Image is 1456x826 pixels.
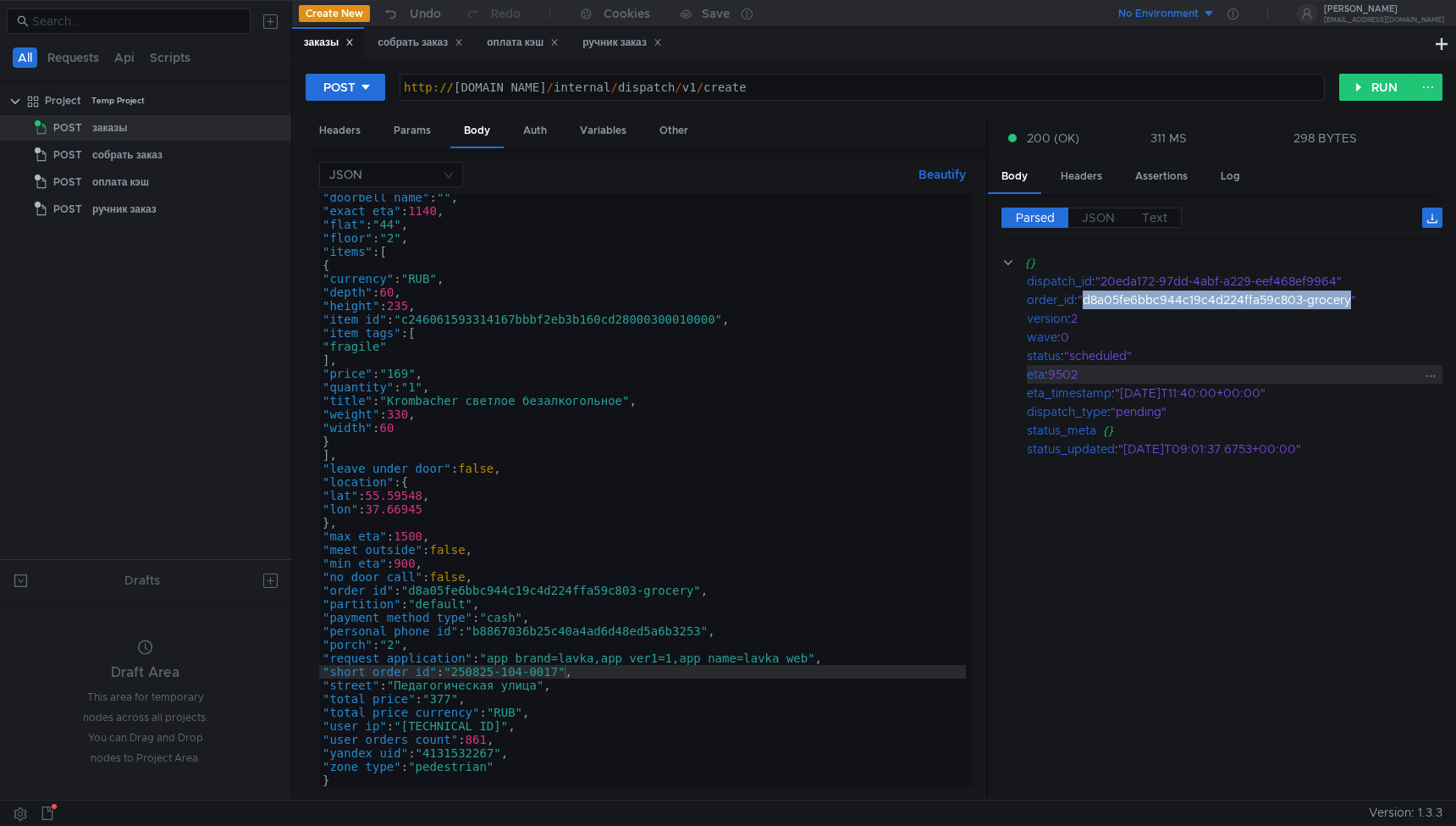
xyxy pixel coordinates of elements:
[124,570,160,590] div: Drafts
[1324,17,1444,23] div: [EMAIL_ADDRESS][DOMAIN_NAME]
[1027,309,1442,328] div: :
[1048,365,1420,384] div: 9502
[1047,161,1116,192] div: Headers
[1324,5,1444,14] div: [PERSON_NAME]
[370,1,453,26] button: Undo
[450,115,504,148] div: Body
[1027,440,1442,458] div: :
[1027,365,1442,384] div: :
[453,1,532,26] button: Redo
[1293,130,1357,146] div: 298 BYTES
[1025,253,1419,272] div: {}
[299,5,370,22] button: Create New
[1027,402,1442,421] div: :
[487,34,559,52] div: оплата кэш
[306,74,385,101] button: POST
[1207,161,1254,192] div: Log
[1095,272,1423,291] div: "20eda172-97dd-4abf-a229-eef468ef9964"
[988,161,1041,194] div: Body
[1027,384,1442,402] div: :
[912,164,973,185] button: Beautify
[1064,346,1420,365] div: "scheduled"
[1142,210,1167,225] span: Text
[323,78,356,97] div: POST
[53,197,82,222] span: POST
[53,169,82,195] span: POST
[306,115,374,147] div: Headers
[1016,210,1055,225] span: Parsed
[1061,328,1420,346] div: 0
[304,34,355,52] div: заказы
[410,3,441,24] div: Undo
[1122,161,1201,192] div: Assertions
[491,3,521,24] div: Redo
[1027,291,1074,309] div: order_id
[1027,272,1442,291] div: :
[1027,309,1067,328] div: version
[1027,365,1045,384] div: eta
[566,115,640,147] div: Variables
[702,8,730,19] div: Save
[582,34,662,52] div: ручник заказ
[1118,6,1199,22] div: No Environment
[1369,801,1442,825] span: Version: 1.3.3
[380,115,444,147] div: Params
[1027,328,1057,346] div: wave
[1027,402,1107,421] div: dispatch_type
[1111,402,1424,421] div: "pending"
[53,142,82,168] span: POST
[1103,421,1423,440] div: {}
[1150,130,1187,146] div: 311 MS
[32,12,240,30] input: Search...
[378,34,463,52] div: собрать заказ
[1071,309,1421,328] div: 2
[92,115,128,141] div: заказы
[1027,328,1442,346] div: :
[646,115,702,147] div: Other
[91,88,145,114] div: Temp Project
[45,88,81,114] div: Project
[13,47,37,68] button: All
[1027,129,1079,147] span: 200 (OK)
[510,115,560,147] div: Auth
[1027,421,1096,440] div: status_meta
[1115,384,1424,402] div: "[DATE]T11:40:00+00:00"
[109,47,140,68] button: Api
[1027,272,1092,291] div: dispatch_id
[1118,440,1424,458] div: "[DATE]T09:01:37.6753+00:00"
[604,3,650,24] div: Cookies
[1027,440,1115,458] div: status_updated
[1339,74,1415,101] button: RUN
[42,47,104,68] button: Requests
[1027,346,1061,365] div: status
[92,142,163,168] div: собрать заказ
[1027,291,1442,309] div: :
[1082,210,1115,225] span: JSON
[92,169,149,195] div: оплата кэш
[1078,291,1421,309] div: "d8a05fe6bbc944c19c4d224ffa59c803-grocery"
[1027,346,1442,365] div: :
[53,115,82,141] span: POST
[92,197,157,222] div: ручник заказ
[145,47,196,68] button: Scripts
[1027,384,1111,402] div: eta_timestamp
